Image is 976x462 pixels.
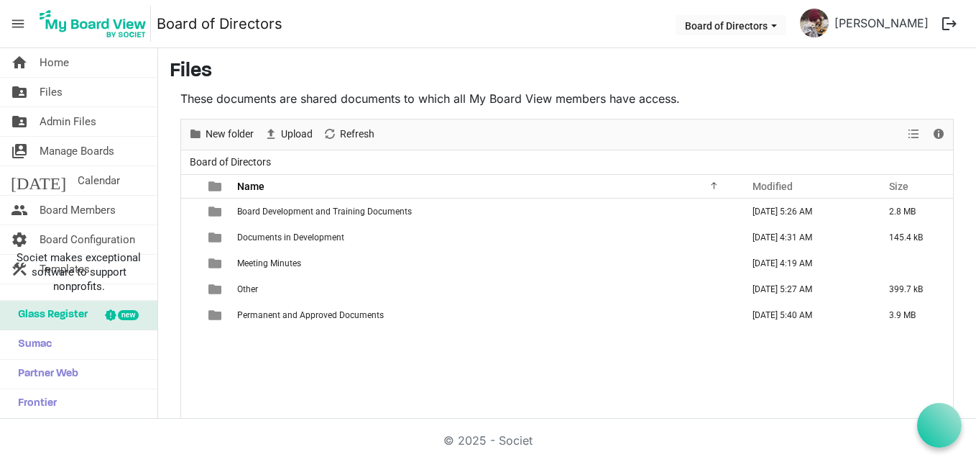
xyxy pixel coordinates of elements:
span: Refresh [339,125,376,143]
td: checkbox [181,302,200,328]
td: Permanent and Approved Documents is template cell column header Name [233,302,737,328]
span: settings [11,225,28,254]
div: Refresh [318,119,379,150]
span: Name [237,181,264,192]
span: menu [4,10,32,37]
span: Admin Files [40,107,96,136]
div: View [902,119,926,150]
td: August 08, 2025 5:40 AM column header Modified [737,302,874,328]
td: Meeting Minutes is template cell column header Name [233,250,737,276]
span: Permanent and Approved Documents [237,310,384,320]
span: home [11,48,28,77]
span: Board Members [40,196,116,225]
span: Board of Directors [187,153,274,171]
span: Upload [280,125,314,143]
td: is template cell column header type [200,225,233,250]
div: Upload [259,119,318,150]
span: Modified [752,181,793,192]
span: Manage Boards [40,137,114,166]
span: Partner Web [11,360,78,389]
td: checkbox [181,250,200,276]
button: Details [929,125,949,143]
button: New folder [186,125,257,143]
span: Board Configuration [40,225,135,254]
span: Size [889,181,908,192]
td: 145.4 kB is template cell column header Size [874,225,953,250]
span: Board Development and Training Documents [237,207,412,217]
a: © 2025 - Societ [443,433,533,448]
td: August 08, 2025 4:31 AM column header Modified [737,225,874,250]
td: Documents in Development is template cell column header Name [233,225,737,250]
img: a6ah0srXjuZ-12Q8q2R8a_YFlpLfa_R6DrblpP7LWhseZaehaIZtCsKbqyqjCVmcIyzz-CnSwFS6VEpFR7BkWg_thumb.png [800,9,829,37]
span: people [11,196,28,225]
span: Calendar [78,166,120,195]
button: Upload [262,125,316,143]
span: New folder [204,125,255,143]
a: My Board View Logo [35,6,157,42]
span: Sumac [11,330,52,359]
td: Board Development and Training Documents is template cell column header Name [233,199,737,225]
span: Societ makes exceptional software to support nonprofits. [6,250,151,294]
td: checkbox [181,276,200,302]
span: Glass Register [11,301,88,330]
a: [PERSON_NAME] [829,9,934,37]
a: Board of Directors [157,9,282,38]
span: Documents in Development [237,232,344,243]
button: logout [934,9,965,39]
button: Board of Directors dropdownbutton [676,15,786,35]
h3: Files [170,60,965,84]
td: August 08, 2025 4:19 AM column header Modified [737,250,874,276]
span: Frontier [11,389,57,418]
p: These documents are shared documents to which all My Board View members have access. [180,90,954,107]
td: 2.8 MB is template cell column header Size [874,199,953,225]
td: is template cell column header Size [874,250,953,276]
td: is template cell column header type [200,250,233,276]
span: Meeting Minutes [237,258,301,268]
span: Files [40,78,63,107]
img: My Board View Logo [35,6,151,42]
span: Home [40,48,69,77]
span: [DATE] [11,166,66,195]
span: folder_shared [11,107,28,136]
td: is template cell column header type [200,276,233,302]
td: Other is template cell column header Name [233,276,737,302]
td: is template cell column header type [200,302,233,328]
td: checkbox [181,199,200,225]
td: 399.7 kB is template cell column header Size [874,276,953,302]
div: Details [926,119,951,150]
button: Refresh [321,125,377,143]
span: Other [237,284,258,294]
span: folder_shared [11,78,28,107]
span: switch_account [11,137,28,166]
div: new [118,310,139,320]
td: checkbox [181,225,200,250]
button: View dropdownbutton [905,125,922,143]
td: 3.9 MB is template cell column header Size [874,302,953,328]
td: is template cell column header type [200,199,233,225]
td: August 08, 2025 5:27 AM column header Modified [737,276,874,302]
div: New folder [183,119,259,150]
td: August 08, 2025 5:26 AM column header Modified [737,199,874,225]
